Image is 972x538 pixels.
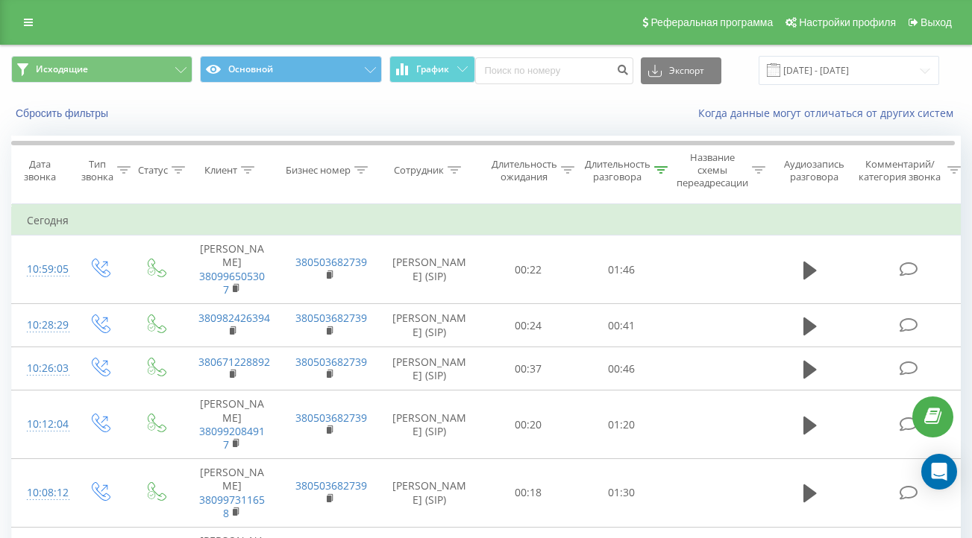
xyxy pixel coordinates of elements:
div: Комментарий/категория звонка [856,158,944,183]
div: Клиент [204,164,237,177]
div: 10:12:04 [27,410,57,439]
td: 01:20 [575,390,668,459]
div: 10:08:12 [27,478,57,507]
a: 380503682739 [295,478,367,493]
td: [PERSON_NAME] [184,459,280,528]
a: 380671228892 [198,355,270,369]
td: 00:20 [482,390,575,459]
td: 00:18 [482,459,575,528]
button: Исходящие [11,56,192,83]
td: 00:46 [575,347,668,390]
button: График [389,56,475,83]
a: Когда данные могут отличаться от других систем [698,106,961,120]
button: Сбросить фильтры [11,107,116,120]
div: Тип звонка [81,158,113,183]
a: 380997311658 [199,493,265,520]
a: 380503682739 [295,411,367,425]
a: 380503682739 [295,355,367,369]
td: [PERSON_NAME] (SIP) [377,459,482,528]
div: Название схемы переадресации [677,151,748,189]
td: [PERSON_NAME] [184,390,280,459]
span: Реферальная программа [650,16,773,28]
input: Поиск по номеру [475,57,633,84]
a: 380992084917 [199,424,265,452]
div: 10:28:29 [27,311,57,340]
div: Длительность разговора [585,158,650,183]
span: График [416,64,449,75]
td: [PERSON_NAME] (SIP) [377,235,482,304]
td: 00:22 [482,235,575,304]
td: 00:37 [482,347,575,390]
div: Бизнес номер [286,164,351,177]
td: 01:46 [575,235,668,304]
button: Основной [200,56,381,83]
button: Экспорт [641,57,721,84]
div: Open Intercom Messenger [921,454,957,490]
a: 380503682739 [295,311,367,325]
a: 380982426394 [198,311,270,325]
div: 10:59:05 [27,255,57,284]
div: Статус [138,164,168,177]
span: Выход [921,16,952,28]
a: 380996505307 [199,269,265,297]
td: Сегодня [12,206,967,235]
span: Настройки профиля [799,16,896,28]
div: Аудиозапись разговора [778,158,850,183]
div: Сотрудник [394,164,444,177]
a: 380503682739 [295,255,367,269]
td: 01:30 [575,459,668,528]
td: 00:24 [482,304,575,347]
td: [PERSON_NAME] (SIP) [377,390,482,459]
div: 10:26:03 [27,354,57,383]
td: [PERSON_NAME] (SIP) [377,304,482,347]
td: 00:41 [575,304,668,347]
div: Длительность ожидания [492,158,557,183]
td: [PERSON_NAME] (SIP) [377,347,482,390]
td: [PERSON_NAME] [184,235,280,304]
span: Исходящие [36,63,88,75]
div: Дата звонка [12,158,67,183]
